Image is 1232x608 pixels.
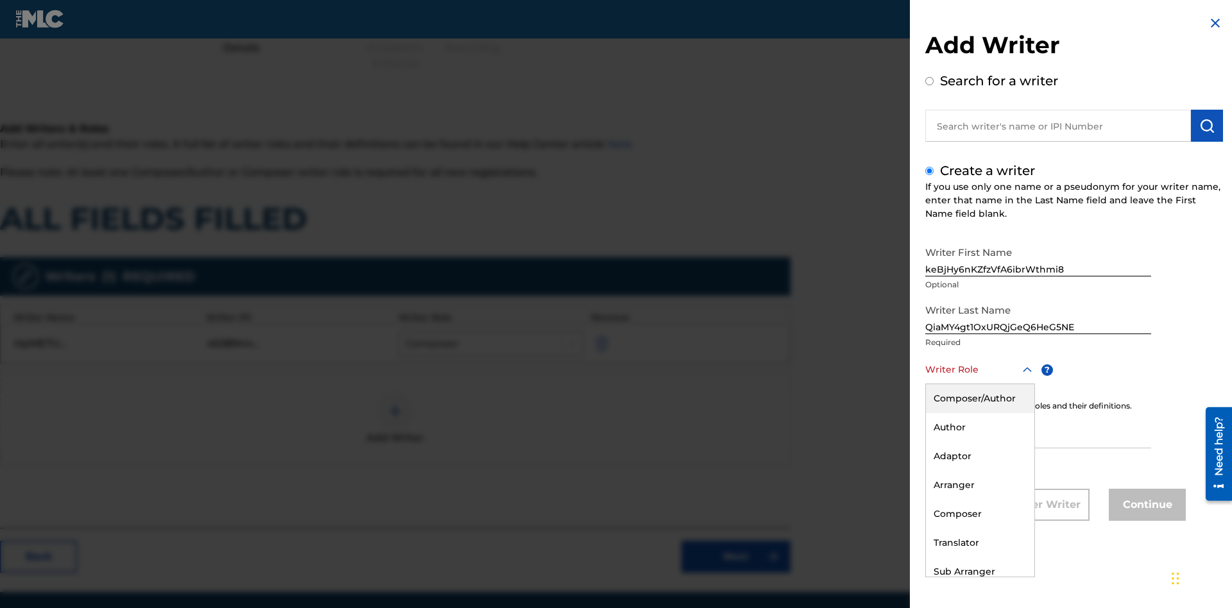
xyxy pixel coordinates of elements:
img: Search Works [1199,118,1215,133]
div: Adaptor [926,442,1034,471]
iframe: Resource Center [1196,402,1232,507]
p: Optional [925,451,1151,462]
div: Click for a list of writer roles and their definitions. [925,400,1223,412]
div: Composer/Author [926,384,1034,413]
iframe: Chat Widget [1168,546,1232,608]
div: Author [926,413,1034,442]
div: Translator [926,528,1034,557]
span: ? [1041,364,1053,376]
div: Composer [926,500,1034,528]
input: Search writer's name or IPI Number [925,110,1191,142]
div: Arranger [926,471,1034,500]
p: Required [925,337,1151,348]
div: Sub Arranger [926,557,1034,586]
label: Search for a writer [940,73,1058,89]
div: If you use only one name or a pseudonym for your writer name, enter that name in the Last Name fi... [925,180,1223,221]
p: Optional [925,279,1151,291]
div: Drag [1172,559,1179,598]
h2: Add Writer [925,31,1223,63]
img: MLC Logo [15,10,65,28]
label: Create a writer [940,163,1035,178]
